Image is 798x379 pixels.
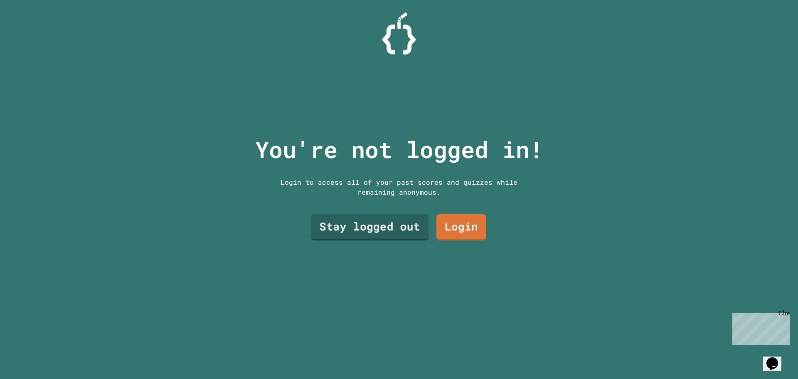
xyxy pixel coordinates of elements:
p: You're not logged in! [255,132,543,167]
iframe: chat widget [763,346,790,371]
img: Logo.svg [382,12,416,54]
iframe: chat widget [729,310,790,345]
a: Login [436,214,486,240]
div: Login to access all of your past scores and quizzes while remaining anonymous. [274,177,524,197]
div: Chat with us now!Close [3,3,57,53]
a: Stay logged out [311,214,429,240]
